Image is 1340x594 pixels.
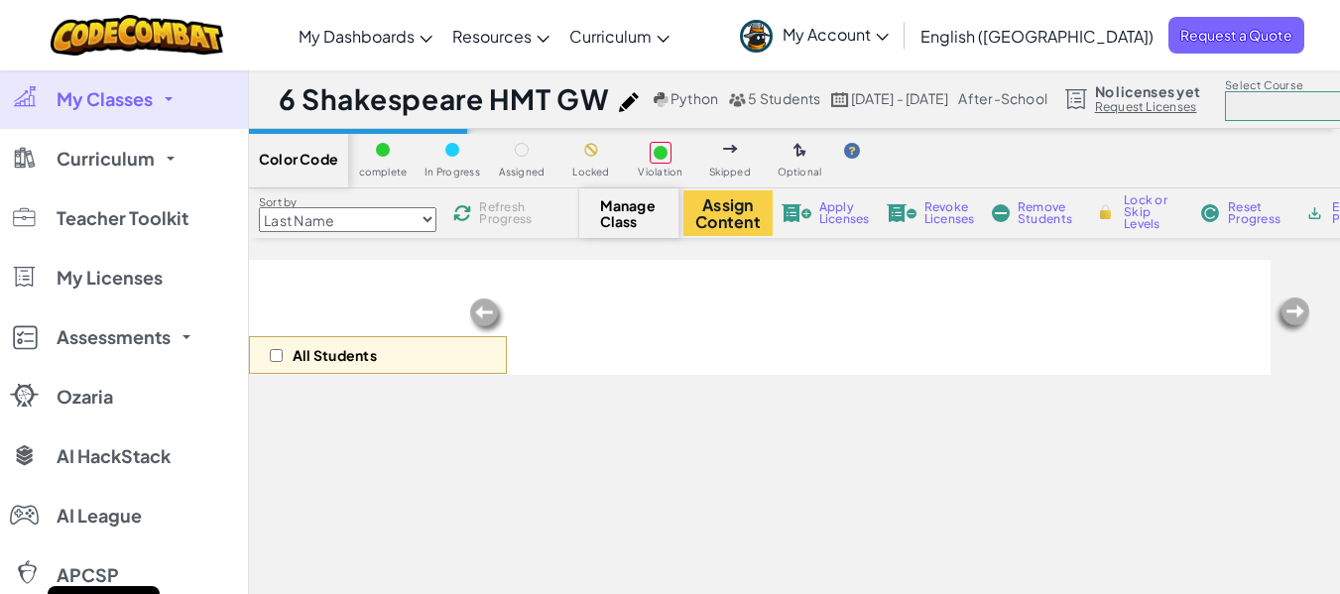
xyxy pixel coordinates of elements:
span: [DATE] - [DATE] [851,89,948,107]
span: AI League [57,507,142,525]
img: Arrow_Left_Inactive.png [1273,296,1312,335]
span: Skipped [709,167,751,178]
a: Request a Quote [1168,17,1304,54]
span: Refresh Progress [479,201,541,225]
span: Ozaria [57,388,113,406]
span: No licenses yet [1095,83,1200,99]
a: Request Licenses [1095,99,1200,115]
a: My Account [730,4,899,66]
img: IconLicenseApply.svg [782,204,811,222]
img: MultipleUsers.png [728,92,746,107]
button: Assign Content [683,190,773,236]
span: Optional [778,167,822,178]
span: 5 Students [748,89,820,107]
img: Arrow_Left_Inactive.png [467,297,507,336]
span: Reset Progress [1228,201,1287,225]
img: IconLock.svg [1095,203,1116,221]
a: My Dashboards [289,9,442,62]
span: My Classes [57,90,153,108]
h1: 6 Shakespeare HMT GW [279,80,609,118]
span: English ([GEOGRAPHIC_DATA]) [920,26,1154,47]
span: complete [359,167,408,178]
span: My Account [783,24,889,45]
a: Curriculum [559,9,679,62]
span: Assessments [57,328,171,346]
p: All Students [293,347,377,363]
img: calendar.svg [831,92,849,107]
span: Resources [452,26,532,47]
img: avatar [740,20,773,53]
span: Lock or Skip Levels [1124,194,1182,230]
label: Sort by [259,194,436,210]
span: AI HackStack [57,447,171,465]
a: English ([GEOGRAPHIC_DATA]) [911,9,1163,62]
span: My Licenses [57,269,163,287]
span: Remove Students [1018,201,1077,225]
img: IconArchive.svg [1305,204,1324,222]
img: CodeCombat logo [51,15,224,56]
span: Locked [572,167,609,178]
img: python.png [654,92,669,107]
img: iconPencil.svg [619,92,639,112]
span: My Dashboards [299,26,415,47]
div: after-school [958,90,1047,108]
img: IconRemoveStudents.svg [992,204,1010,222]
span: Assigned [499,167,546,178]
img: IconSkippedLevel.svg [723,145,738,153]
span: Curriculum [57,150,155,168]
img: IconLicenseRevoke.svg [887,204,916,222]
span: Revoke Licenses [924,201,975,225]
img: IconHint.svg [844,143,860,159]
span: Manage Class [600,197,659,229]
img: IconOptionalLevel.svg [793,143,806,159]
span: Curriculum [569,26,652,47]
span: Teacher Toolkit [57,209,188,227]
span: Python [670,89,718,107]
span: Apply Licenses [819,201,870,225]
span: Color Code [259,151,338,167]
span: In Progress [425,167,480,178]
a: Resources [442,9,559,62]
img: IconReset.svg [1200,204,1220,222]
img: IconReload.svg [450,201,475,226]
span: Violation [638,167,682,178]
